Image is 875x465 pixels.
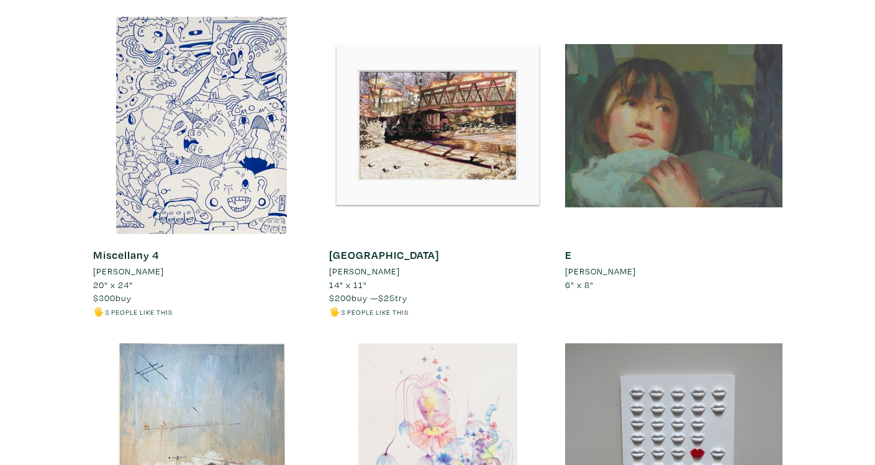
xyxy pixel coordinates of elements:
[565,264,782,278] a: [PERSON_NAME]
[329,264,546,278] a: [PERSON_NAME]
[105,307,173,317] small: 3 people like this
[565,264,636,278] li: [PERSON_NAME]
[93,292,132,304] span: buy
[329,292,351,304] span: $200
[378,292,395,304] span: $25
[565,248,572,262] a: E
[93,292,116,304] span: $300
[329,264,400,278] li: [PERSON_NAME]
[93,264,311,278] a: [PERSON_NAME]
[565,279,594,291] span: 6" x 8"
[93,305,311,318] li: 🖐️
[329,292,407,304] span: buy — try
[329,279,367,291] span: 14" x 11"
[93,264,164,278] li: [PERSON_NAME]
[329,248,439,262] a: [GEOGRAPHIC_DATA]
[93,248,159,262] a: Miscellany 4
[341,307,409,317] small: 3 people like this
[329,305,546,318] li: 🖐️
[93,279,133,291] span: 20" x 24"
